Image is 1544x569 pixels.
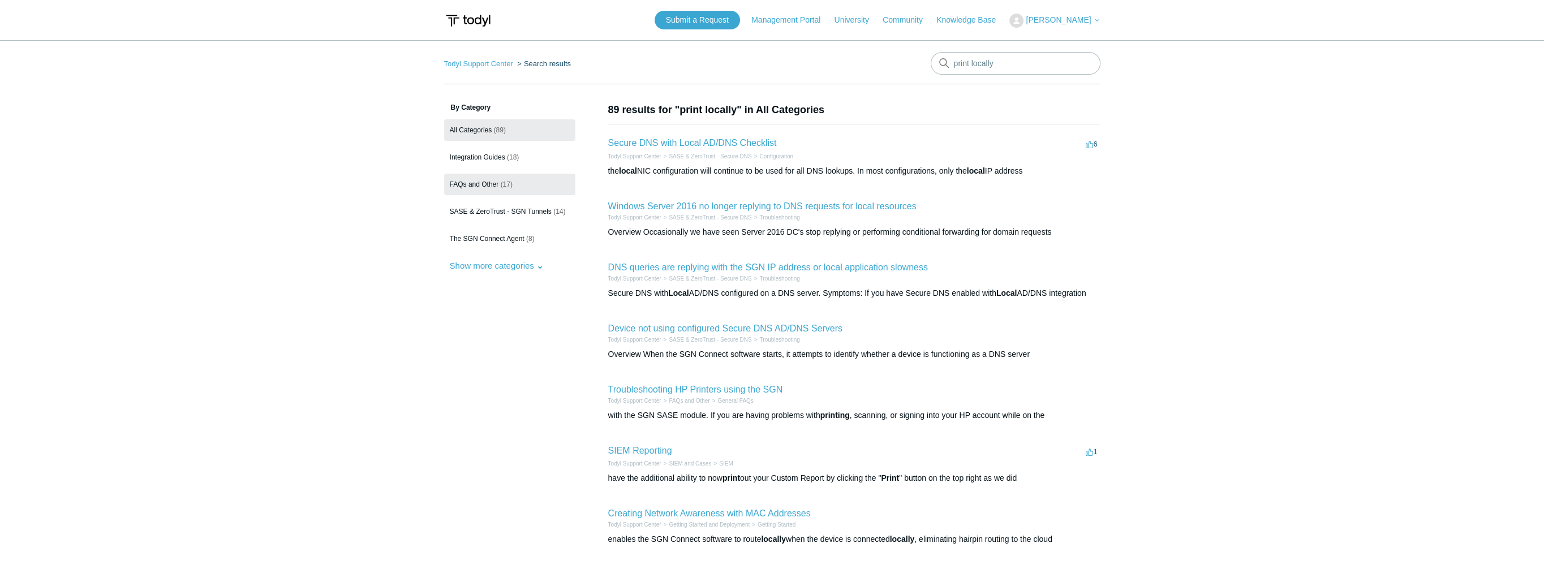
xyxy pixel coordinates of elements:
button: [PERSON_NAME] [1009,14,1100,28]
span: SASE & ZeroTrust - SGN Tunnels [450,208,552,215]
div: Overview When the SGN Connect software starts, it attempts to identify whether a device is functi... [608,348,1100,360]
li: Todyl Support Center [608,459,661,468]
li: Troubleshooting [752,213,800,222]
span: (89) [494,126,506,134]
li: Todyl Support Center [608,274,661,283]
a: Getting Started [758,521,795,528]
li: SASE & ZeroTrust - Secure DNS [661,213,751,222]
li: Todyl Support Center [444,59,515,68]
a: Knowledge Base [936,14,1007,26]
a: SIEM [719,460,733,467]
a: Todyl Support Center [608,275,661,282]
a: Todyl Support Center [444,59,513,68]
a: Todyl Support Center [608,460,661,467]
em: local [967,166,985,175]
em: Local [996,288,1017,298]
a: General FAQs [717,398,753,404]
h3: By Category [444,102,575,113]
a: SIEM Reporting [608,446,672,455]
a: Troubleshooting HP Printers using the SGN [608,385,783,394]
button: Show more categories [444,255,549,276]
span: The SGN Connect Agent [450,235,524,243]
li: SASE & ZeroTrust - Secure DNS [661,152,751,161]
a: Troubleshooting [759,275,799,282]
span: [PERSON_NAME] [1026,15,1091,24]
a: Getting Started and Deployment [669,521,750,528]
div: have the additional ability to now out your Custom Report by clicking the " " button on the top r... [608,472,1100,484]
a: Submit a Request [655,11,740,29]
span: (17) [501,180,513,188]
a: Troubleshooting [759,337,799,343]
a: Community [883,14,934,26]
a: Integration Guides (18) [444,146,575,168]
li: Todyl Support Center [608,335,661,344]
em: locally [890,534,915,544]
li: Getting Started and Deployment [661,520,750,529]
a: SIEM and Cases [669,460,711,467]
a: SASE & ZeroTrust - Secure DNS [669,153,751,160]
a: Windows Server 2016 no longer replying to DNS requests for local resources [608,201,917,211]
a: Management Portal [751,14,832,26]
a: DNS queries are replying with the SGN IP address or local application slowness [608,262,928,272]
div: with the SGN SASE module. If you are having problems with , scanning, or signing into your HP acc... [608,409,1100,421]
em: printing [820,411,850,420]
em: local [619,166,637,175]
span: (18) [507,153,519,161]
a: Todyl Support Center [608,398,661,404]
span: Integration Guides [450,153,505,161]
a: Configuration [759,153,793,160]
li: General FAQs [710,396,754,405]
li: Todyl Support Center [608,213,661,222]
img: Todyl Support Center Help Center home page [444,10,492,31]
a: Todyl Support Center [608,214,661,221]
li: SASE & ZeroTrust - Secure DNS [661,274,751,283]
a: Device not using configured Secure DNS AD/DNS Servers [608,324,842,333]
a: SASE & ZeroTrust - Secure DNS [669,337,751,343]
li: Troubleshooting [752,274,800,283]
a: Creating Network Awareness with MAC Addresses [608,508,811,518]
a: SASE & ZeroTrust - Secure DNS [669,275,751,282]
em: Print [881,473,899,482]
a: The SGN Connect Agent (8) [444,228,575,249]
a: SASE & ZeroTrust - Secure DNS [669,214,751,221]
div: the NIC configuration will continue to be used for all DNS lookups. In most configurations, only ... [608,165,1100,177]
em: Local [668,288,689,298]
input: Search [931,52,1100,75]
li: Search results [515,59,571,68]
span: (14) [553,208,565,215]
a: University [834,14,880,26]
a: Todyl Support Center [608,521,661,528]
span: 1 [1086,447,1097,456]
li: Troubleshooting [752,335,800,344]
li: Todyl Support Center [608,520,661,529]
span: (8) [526,235,535,243]
div: enables the SGN Connect software to route when the device is connected , eliminating hairpin rout... [608,533,1100,545]
div: Overview Occasionally we have seen Server 2016 DC's stop replying or performing conditional forwa... [608,226,1100,238]
li: SIEM and Cases [661,459,711,468]
li: FAQs and Other [661,396,709,405]
li: Todyl Support Center [608,152,661,161]
a: FAQs and Other [669,398,709,404]
a: All Categories (89) [444,119,575,141]
a: Todyl Support Center [608,337,661,343]
a: FAQs and Other (17) [444,174,575,195]
em: locally [761,534,786,544]
em: print [722,473,740,482]
li: Getting Started [750,520,795,529]
li: SIEM [711,459,733,468]
a: Troubleshooting [759,214,799,221]
li: SASE & ZeroTrust - Secure DNS [661,335,751,344]
a: Secure DNS with Local AD/DNS Checklist [608,138,777,148]
a: Todyl Support Center [608,153,661,160]
span: 6 [1086,140,1097,148]
a: SASE & ZeroTrust - SGN Tunnels (14) [444,201,575,222]
span: FAQs and Other [450,180,499,188]
div: Secure DNS with AD/DNS configured on a DNS server. Symptoms: If you have Secure DNS enabled with ... [608,287,1100,299]
span: All Categories [450,126,492,134]
h1: 89 results for "print locally" in All Categories [608,102,1100,118]
li: Configuration [752,152,793,161]
li: Todyl Support Center [608,396,661,405]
